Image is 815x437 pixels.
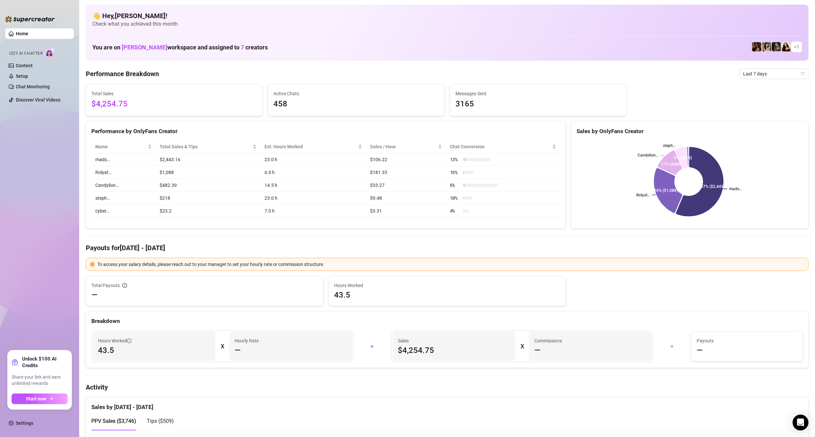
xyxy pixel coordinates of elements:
div: Sales by OnlyFans Creator [577,127,803,136]
td: $9.48 [366,192,446,205]
div: X [520,341,524,352]
span: Name [95,143,146,150]
span: Total Sales & Tips [160,143,251,150]
span: gift [12,359,18,365]
span: Active Chats [273,90,439,97]
div: Performance by OnlyFans Creator [91,127,560,136]
span: Start now [26,396,46,401]
span: — [534,345,541,356]
h4: Activity [86,383,808,392]
td: steph… [91,192,156,205]
th: Total Sales & Tips [156,140,261,153]
div: = [657,341,687,352]
td: $181.33 [366,166,446,179]
text: Candylion… [638,153,659,158]
strong: Unlock $100 AI Credits [22,356,68,369]
td: 14.5 h [261,179,366,192]
span: Messages Sent [455,90,621,97]
td: Rolyat… [91,166,156,179]
img: Candylion [762,42,771,51]
h4: Payouts for [DATE] - [DATE] [86,243,808,252]
td: $3.31 [366,205,446,218]
div: + [357,341,387,352]
span: Sales [398,337,510,344]
td: 6.0 h [261,166,366,179]
img: Rolyat [772,42,781,51]
td: 7.0 h [261,205,366,218]
td: $23.2 [156,205,261,218]
span: Chat Conversion [450,143,551,150]
span: 458 [273,98,439,110]
img: AI Chatter [45,48,55,57]
span: Tips ( $509 ) [147,418,174,424]
div: Breakdown [91,317,803,326]
button: Start nowarrow-right [12,393,68,404]
td: $33.27 [366,179,446,192]
a: Home [16,31,28,36]
span: Check what you achieved this month [92,20,802,28]
span: + 3 [794,43,799,50]
th: Chat Conversion [446,140,560,153]
a: Setup [16,73,28,79]
span: calendar [801,72,805,76]
h4: 👋 Hey, [PERSON_NAME] ! [92,11,802,20]
img: mads [782,42,791,51]
h1: You are on workspace and assigned to creators [92,44,268,51]
span: [PERSON_NAME] [122,44,167,51]
td: $1,088 [156,166,261,179]
text: mads… [729,187,742,191]
span: 3165 [455,98,621,110]
div: Open Intercom Messenger [793,415,808,430]
div: Est. Hours Worked [265,143,357,150]
span: exclamation-circle [90,262,95,267]
img: steph [752,42,761,51]
span: 13 % [450,156,460,163]
span: Total Sales [91,90,257,97]
div: Sales by [DATE] - [DATE] [91,397,803,412]
td: mads… [91,153,156,166]
td: $106.22 [366,153,446,166]
span: info-circle [127,338,132,343]
span: Share your link and earn unlimited rewards [12,374,68,387]
span: arrow-right [49,396,53,401]
span: Last 7 days [743,69,804,79]
span: Payouts [697,337,798,344]
td: $218 [156,192,261,205]
a: Discover Viral Videos [16,97,60,102]
td: $2,443.16 [156,153,261,166]
span: 43.5 [98,345,210,356]
span: 10 % [450,194,460,202]
span: Total Payouts [91,282,120,289]
a: Chat Monitoring [16,84,50,89]
span: $4,254.75 [91,98,257,110]
span: — [697,345,703,356]
img: logo-BBDzfeDw.svg [5,16,55,22]
text: steph… [663,144,675,148]
span: Hours Worked [334,282,560,289]
text: Rolyat… [636,193,650,197]
span: Izzy AI Chatter [9,50,43,57]
a: Settings [16,421,33,426]
span: $4,254.75 [398,345,510,356]
td: $482.39 [156,179,261,192]
span: PPV Sales ( $3,746 ) [91,418,136,424]
span: info-circle [122,283,127,288]
td: 23.0 h [261,153,366,166]
a: Content [16,63,33,68]
td: cyber… [91,205,156,218]
span: 16 % [450,169,460,176]
span: Hours Worked [98,337,132,344]
span: 4 % [450,207,460,215]
th: Name [91,140,156,153]
div: To access your salary details, please reach out to your manager to set your hourly rate or commis... [97,261,804,268]
th: Sales / Hour [366,140,446,153]
h4: Performance Breakdown [86,69,159,78]
td: 23.0 h [261,192,366,205]
div: X [221,341,224,352]
span: — [91,290,98,300]
span: 7 [241,44,244,51]
span: — [235,345,241,356]
td: Candylion… [91,179,156,192]
article: Commissions [534,337,562,344]
span: Sales / Hour [370,143,437,150]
